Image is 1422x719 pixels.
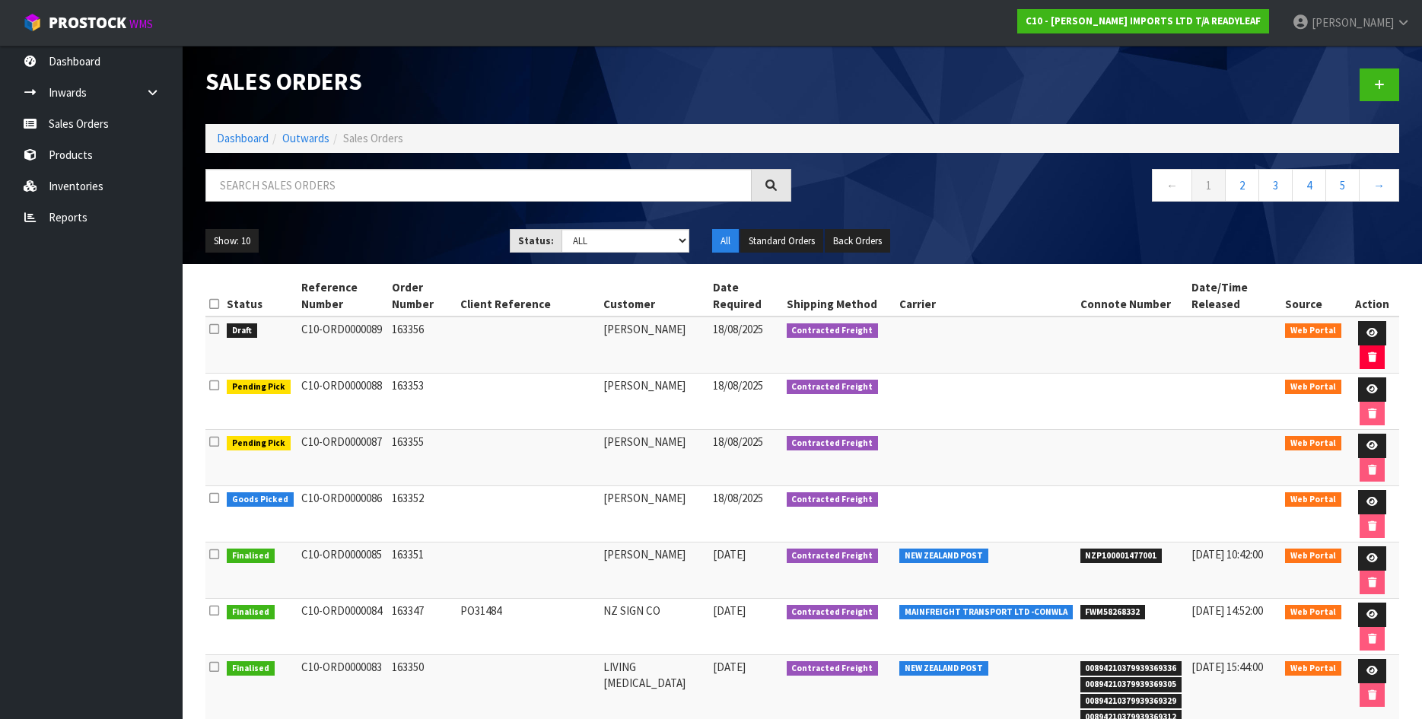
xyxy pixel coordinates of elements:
span: Finalised [227,661,275,676]
th: Connote Number [1077,275,1188,317]
span: 00894210379939369336 [1080,661,1182,676]
span: Contracted Freight [787,492,879,507]
span: [DATE] [713,603,746,618]
td: 163356 [388,317,457,374]
button: Show: 10 [205,229,259,253]
span: 18/08/2025 [713,378,763,393]
td: PO31484 [457,599,599,655]
img: cube-alt.png [23,13,42,32]
th: Status [223,275,297,317]
span: 18/08/2025 [713,491,763,505]
a: 4 [1292,169,1326,202]
th: Carrier [896,275,1077,317]
span: Finalised [227,605,275,620]
th: Date/Time Released [1188,275,1281,317]
td: [PERSON_NAME] [600,542,710,599]
th: Customer [600,275,710,317]
span: [DATE] 10:42:00 [1191,547,1263,562]
td: 163352 [388,486,457,542]
th: Source [1281,275,1345,317]
a: ← [1152,169,1192,202]
span: Sales Orders [343,131,403,145]
td: C10-ORD0000084 [297,599,388,655]
a: 5 [1325,169,1360,202]
a: 1 [1191,169,1226,202]
strong: C10 - [PERSON_NAME] IMPORTS LTD T/A READYLEAF [1026,14,1261,27]
span: Contracted Freight [787,549,879,564]
span: Contracted Freight [787,605,879,620]
span: [DATE] 15:44:00 [1191,660,1263,674]
span: Web Portal [1285,549,1341,564]
span: Contracted Freight [787,323,879,339]
button: All [712,229,739,253]
a: Dashboard [217,131,269,145]
td: 163355 [388,430,457,486]
span: NZP100001477001 [1080,549,1163,564]
span: NEW ZEALAND POST [899,661,988,676]
th: Date Required [709,275,782,317]
span: ProStock [49,13,126,33]
th: Shipping Method [783,275,896,317]
td: [PERSON_NAME] [600,317,710,374]
span: Finalised [227,549,275,564]
small: WMS [129,17,153,31]
nav: Page navigation [814,169,1400,206]
span: Web Portal [1285,661,1341,676]
td: C10-ORD0000087 [297,430,388,486]
th: Order Number [388,275,457,317]
td: [PERSON_NAME] [600,374,710,430]
th: Client Reference [457,275,599,317]
td: C10-ORD0000085 [297,542,388,599]
span: 00894210379939369305 [1080,677,1182,692]
span: [DATE] 14:52:00 [1191,603,1263,618]
span: Contracted Freight [787,661,879,676]
th: Reference Number [297,275,388,317]
td: C10-ORD0000089 [297,317,388,374]
td: 163351 [388,542,457,599]
td: C10-ORD0000086 [297,486,388,542]
button: Standard Orders [740,229,823,253]
a: Outwards [282,131,329,145]
a: → [1359,169,1399,202]
span: 00894210379939369329 [1080,694,1182,709]
span: Web Portal [1285,380,1341,395]
span: Web Portal [1285,492,1341,507]
span: Web Portal [1285,436,1341,451]
a: 2 [1225,169,1259,202]
span: [DATE] [713,660,746,674]
td: NZ SIGN CO [600,599,710,655]
strong: Status: [518,234,554,247]
span: Goods Picked [227,492,294,507]
span: Web Portal [1285,323,1341,339]
th: Action [1345,275,1399,317]
h1: Sales Orders [205,68,791,94]
a: 3 [1258,169,1293,202]
td: 163347 [388,599,457,655]
span: [PERSON_NAME] [1312,15,1394,30]
button: Back Orders [825,229,890,253]
span: Pending Pick [227,380,291,395]
span: Pending Pick [227,436,291,451]
span: Contracted Freight [787,436,879,451]
span: FWM58268332 [1080,605,1146,620]
span: Web Portal [1285,605,1341,620]
td: [PERSON_NAME] [600,430,710,486]
input: Search sales orders [205,169,752,202]
span: [DATE] [713,547,746,562]
td: [PERSON_NAME] [600,486,710,542]
span: NEW ZEALAND POST [899,549,988,564]
span: 18/08/2025 [713,322,763,336]
span: 18/08/2025 [713,434,763,449]
span: Contracted Freight [787,380,879,395]
span: MAINFREIGHT TRANSPORT LTD -CONWLA [899,605,1073,620]
td: C10-ORD0000088 [297,374,388,430]
span: Draft [227,323,257,339]
td: 163353 [388,374,457,430]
